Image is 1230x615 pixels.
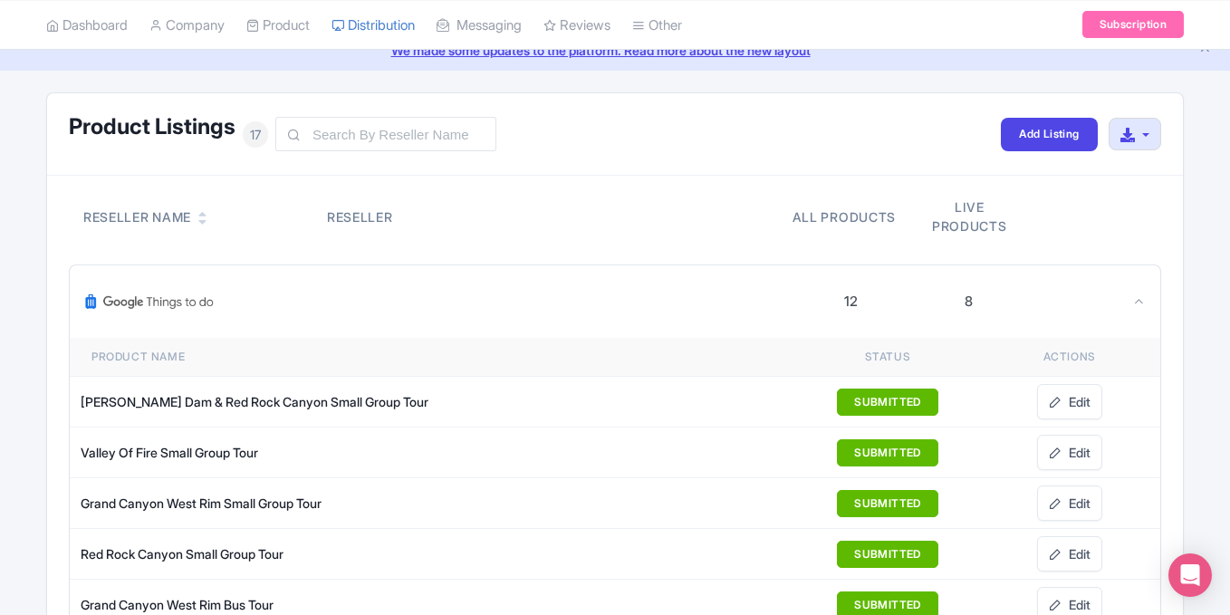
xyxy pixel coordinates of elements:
button: SUBMITTED [837,389,937,416]
div: Grand Canyon West Rim Bus Tour [81,595,614,614]
div: 8 [965,292,973,312]
input: Search By Reseller Name [275,117,496,151]
a: Subscription [1082,11,1184,38]
a: Edit [1037,485,1102,521]
div: All products [793,207,896,226]
div: [PERSON_NAME] Dam & Red Rock Canyon Small Group Tour [81,392,614,411]
a: Edit [1037,384,1102,419]
a: Add Listing [1001,118,1097,151]
th: Actions [978,338,1160,377]
div: Reseller Name [83,207,191,226]
button: SUBMITTED [837,541,937,568]
div: Grand Canyon West Rim Small Group Tour [81,494,614,513]
div: Red Rock Canyon Small Group Tour [81,544,614,563]
div: Valley Of Fire Small Group Tour [81,443,614,462]
button: SUBMITTED [837,490,937,517]
div: 12 [844,292,858,312]
div: Reseller [327,207,549,226]
th: Product name [70,338,615,377]
h1: Product Listings [69,115,235,139]
button: SUBMITTED [837,439,937,466]
img: Google Things To Do [84,280,215,323]
th: Status [797,338,979,377]
a: Edit [1037,435,1102,470]
span: 17 [243,121,268,148]
a: Edit [1037,536,1102,572]
a: We made some updates to the platform. Read more about the new layout [11,41,1219,60]
div: Open Intercom Messenger [1168,553,1212,597]
div: Live products [918,197,1021,235]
